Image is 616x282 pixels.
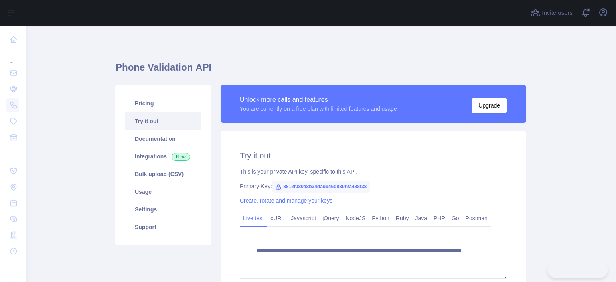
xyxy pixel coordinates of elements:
[125,183,201,201] a: Usage
[240,105,397,113] div: You are currently on a free plan with limited features and usage
[6,48,19,64] div: ...
[240,182,507,190] div: Primary Key:
[125,218,201,236] a: Support
[240,150,507,161] h2: Try it out
[6,146,19,162] div: ...
[547,261,608,278] iframe: Toggle Customer Support
[115,61,526,80] h1: Phone Validation API
[240,95,397,105] div: Unlock more calls and features
[448,212,462,225] a: Go
[393,212,412,225] a: Ruby
[342,212,369,225] a: NodeJS
[240,212,267,225] a: Live test
[6,260,19,276] div: ...
[240,168,507,176] div: This is your private API key, specific to this API.
[430,212,448,225] a: PHP
[125,165,201,183] a: Bulk upload (CSV)
[267,212,288,225] a: cURL
[172,153,190,161] span: New
[272,181,370,193] span: 8812f080a8b34dad946d839f2a488f38
[319,212,342,225] a: jQuery
[529,6,574,19] button: Invite users
[125,201,201,218] a: Settings
[472,98,507,113] button: Upgrade
[125,130,201,148] a: Documentation
[542,8,573,18] span: Invite users
[125,95,201,112] a: Pricing
[125,112,201,130] a: Try it out
[240,197,332,204] a: Create, rotate and manage your keys
[412,212,431,225] a: Java
[462,212,491,225] a: Postman
[125,148,201,165] a: Integrations New
[369,212,393,225] a: Python
[288,212,319,225] a: Javascript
